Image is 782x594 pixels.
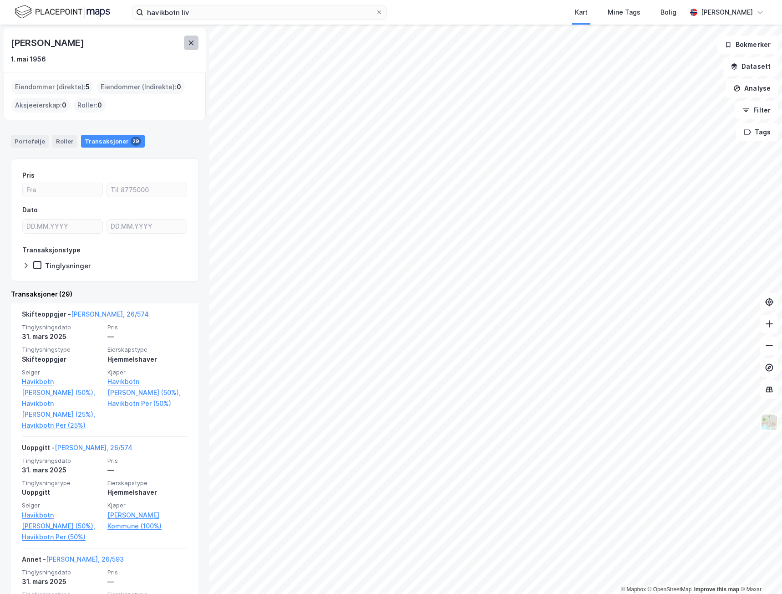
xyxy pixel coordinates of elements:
span: Tinglysningstype [22,479,102,487]
span: 0 [62,100,66,111]
span: 5 [86,82,90,92]
div: Tinglysninger [45,261,91,270]
span: Pris [107,323,188,331]
img: logo.f888ab2527a4732fd821a326f86c7f29.svg [15,4,110,20]
span: Tinglysningsdato [22,568,102,576]
div: Roller [52,135,77,148]
div: Uoppgitt [22,487,102,498]
a: Mapbox [621,586,646,593]
a: Havikbotn [PERSON_NAME] (50%), [22,510,102,532]
div: Bolig [660,7,676,18]
div: Eiendommer (Indirekte) : [97,80,185,94]
div: Hjemmelshaver [107,487,188,498]
button: Datasett [723,57,778,76]
div: Roller : [74,98,106,113]
div: Hjemmelshaver [107,354,188,365]
span: Kjøper [107,369,188,376]
div: Mine Tags [608,7,640,18]
span: 0 [97,100,102,111]
div: [PERSON_NAME] [11,36,86,50]
a: OpenStreetMap [648,586,692,593]
div: Uoppgitt - [22,442,132,457]
a: Havikbotn [PERSON_NAME] (50%), [22,376,102,398]
input: DD.MM.YYYY [23,220,102,233]
span: Tinglysningstype [22,346,102,353]
div: Kontrollprogram for chat [736,550,782,594]
input: Søk på adresse, matrikkel, gårdeiere, leietakere eller personer [143,5,376,19]
a: Havikbotn [PERSON_NAME] (25%), [22,398,102,420]
iframe: Chat Widget [736,550,782,594]
button: Filter [735,101,778,119]
div: — [107,576,188,587]
div: Pris [22,170,35,181]
span: Eierskapstype [107,479,188,487]
input: DD.MM.YYYY [107,220,187,233]
div: Transaksjonstype [22,245,81,256]
a: Havikbotn Per (50%) [107,398,188,409]
span: Tinglysningsdato [22,323,102,331]
div: — [107,331,188,342]
span: Selger [22,369,102,376]
div: Skifteoppgjør [22,354,102,365]
span: Selger [22,502,102,509]
input: Fra [23,183,102,197]
a: [PERSON_NAME], 26/593 [46,555,124,563]
div: Dato [22,205,38,215]
div: Kart [575,7,588,18]
button: Analyse [726,79,778,97]
div: 31. mars 2025 [22,576,102,587]
a: Improve this map [694,586,739,593]
a: [PERSON_NAME], 26/574 [55,444,132,451]
div: Transaksjoner (29) [11,289,198,300]
div: 31. mars 2025 [22,331,102,342]
span: Pris [107,568,188,576]
a: Havikbotn Per (50%) [22,532,102,543]
div: Aksjeeierskap : [11,98,70,113]
div: — [107,465,188,476]
div: Skifteoppgjør - [22,309,149,323]
div: 31. mars 2025 [22,465,102,476]
span: Pris [107,457,188,465]
div: [PERSON_NAME] [701,7,753,18]
div: Transaksjoner [81,135,145,148]
a: [PERSON_NAME], 26/574 [71,310,149,318]
img: Z [761,414,778,431]
span: Eierskapstype [107,346,188,353]
a: Havikbotn [PERSON_NAME] (50%), [107,376,188,398]
div: Eiendommer (direkte) : [11,80,93,94]
span: Kjøper [107,502,188,509]
button: Bokmerker [717,36,778,54]
input: Til 8775000 [107,183,187,197]
div: Portefølje [11,135,49,148]
span: Tinglysningsdato [22,457,102,465]
div: 29 [131,137,141,146]
a: Havikbotn Per (25%) [22,420,102,431]
div: 1. mai 1956 [11,54,46,65]
a: [PERSON_NAME] Kommune (100%) [107,510,188,532]
div: Annet - [22,554,124,568]
span: 0 [177,82,181,92]
button: Tags [736,123,778,141]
